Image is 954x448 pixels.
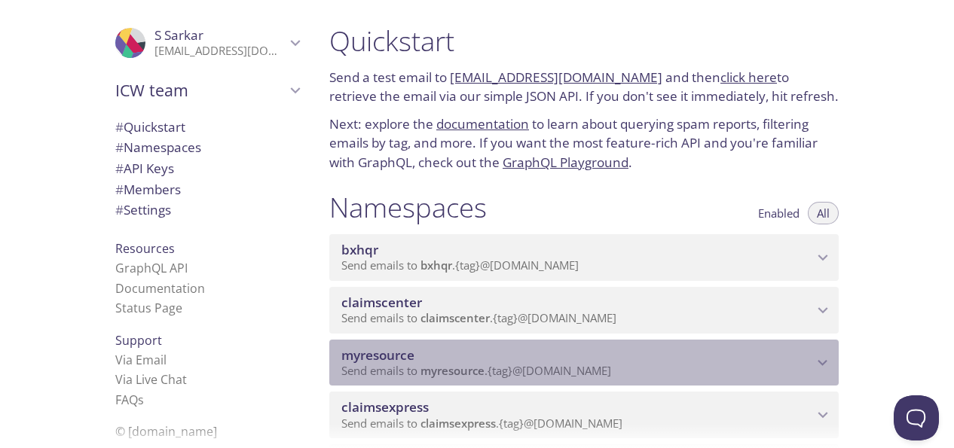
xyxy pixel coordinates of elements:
[329,234,839,281] div: bxhqr namespace
[115,139,201,156] span: Namespaces
[103,158,311,179] div: API Keys
[329,24,839,58] h1: Quickstart
[103,117,311,138] div: Quickstart
[341,416,622,431] span: Send emails to . {tag} @[DOMAIN_NAME]
[329,114,839,172] p: Next: explore the to learn about querying spam reports, filtering emails by tag, and more. If you...
[436,115,529,133] a: documentation
[341,241,378,258] span: bxhqr
[154,44,286,59] p: [EMAIL_ADDRESS][DOMAIN_NAME]
[329,68,839,106] p: Send a test email to and then to retrieve the email via our simple JSON API. If you don't see it ...
[808,202,839,224] button: All
[115,352,167,368] a: Via Email
[450,69,662,86] a: [EMAIL_ADDRESS][DOMAIN_NAME]
[115,300,182,316] a: Status Page
[420,310,490,325] span: claimscenter
[329,392,839,438] div: claimsexpress namespace
[341,258,579,273] span: Send emails to . {tag} @[DOMAIN_NAME]
[115,118,124,136] span: #
[749,202,809,224] button: Enabled
[115,80,286,101] span: ICW team
[115,280,205,297] a: Documentation
[720,69,777,86] a: click here
[341,310,616,325] span: Send emails to . {tag} @[DOMAIN_NAME]
[341,363,611,378] span: Send emails to . {tag} @[DOMAIN_NAME]
[103,137,311,158] div: Namespaces
[138,392,144,408] span: s
[115,392,144,408] a: FAQ
[103,179,311,200] div: Members
[115,240,175,257] span: Resources
[503,154,628,171] a: GraphQL Playground
[103,71,311,110] div: ICW team
[103,18,311,68] div: S Sarkar
[341,294,422,311] span: claimscenter
[115,181,181,198] span: Members
[341,398,429,416] span: claimsexpress
[329,287,839,334] div: claimscenter namespace
[115,332,162,349] span: Support
[115,118,185,136] span: Quickstart
[329,190,487,224] h1: Namespaces
[420,363,485,378] span: myresource
[115,139,124,156] span: #
[115,181,124,198] span: #
[115,160,124,177] span: #
[115,160,174,177] span: API Keys
[115,201,171,218] span: Settings
[329,340,839,386] div: myresource namespace
[115,260,188,276] a: GraphQL API
[341,346,414,364] span: myresource
[420,416,496,431] span: claimsexpress
[115,201,124,218] span: #
[420,258,452,273] span: bxhqr
[115,371,187,388] a: Via Live Chat
[103,200,311,221] div: Team Settings
[894,395,939,440] iframe: Help Scout Beacon - Open
[154,26,203,44] span: S Sarkar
